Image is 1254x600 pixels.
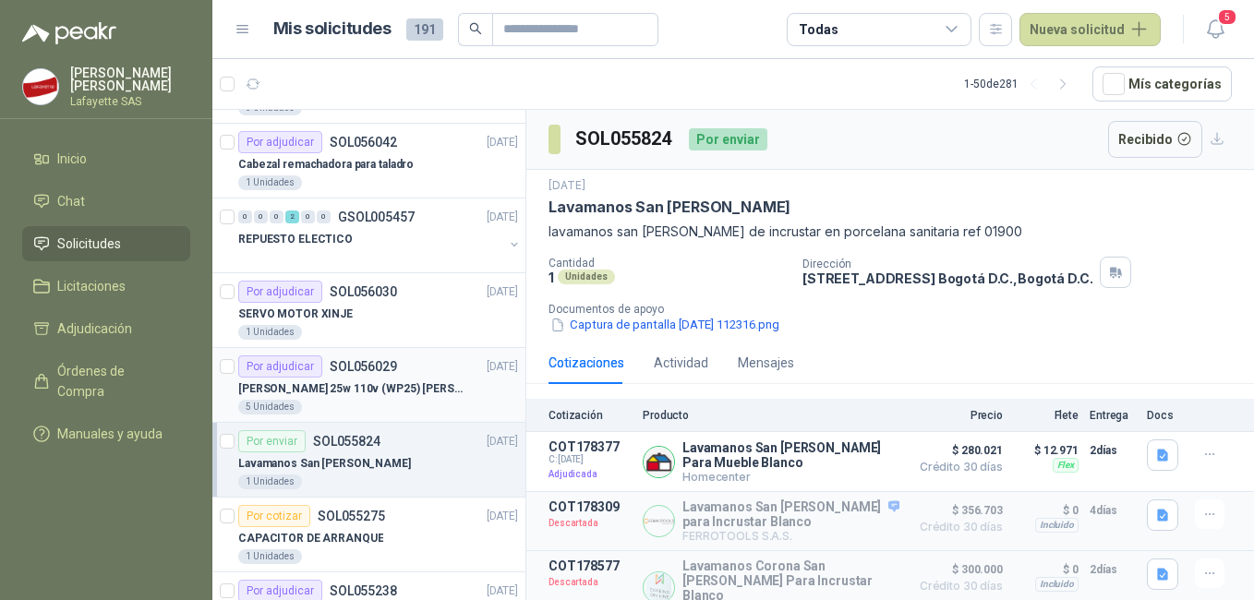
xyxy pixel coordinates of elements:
[301,210,315,223] div: 0
[549,409,632,422] p: Cotización
[238,281,322,303] div: Por adjudicar
[238,505,310,527] div: Por cotizar
[682,470,899,484] p: Homecenter
[549,558,632,573] p: COT178577
[285,210,299,223] div: 2
[689,128,767,150] div: Por enviar
[212,124,525,198] a: Por adjudicarSOL056042[DATE] Cabezal remachadora para taladro1 Unidades
[57,234,121,254] span: Solicitudes
[22,354,190,409] a: Órdenes de Compra
[238,156,414,174] p: Cabezal remachadora para taladro
[487,508,518,525] p: [DATE]
[330,360,397,373] p: SOL056029
[238,530,383,547] p: CAPACITOR DE ARRANQUE
[212,348,525,423] a: Por adjudicarSOL056029[DATE] [PERSON_NAME] 25w 110v (WP25) [PERSON_NAME]5 Unidades
[238,131,322,153] div: Por adjudicar
[273,16,392,42] h1: Mis solicitudes
[70,66,190,92] p: [PERSON_NAME] [PERSON_NAME]
[910,558,1003,581] span: $ 300.000
[487,209,518,226] p: [DATE]
[212,273,525,348] a: Por adjudicarSOL056030[DATE] SERVO MOTOR XINJE1 Unidades
[1147,409,1184,422] p: Docs
[57,361,173,402] span: Órdenes de Compra
[644,506,674,536] img: Company Logo
[549,222,1232,242] p: lavamanos san [PERSON_NAME] de incrustar en porcelana sanitaria ref 01900
[549,499,632,514] p: COT178309
[1090,409,1136,422] p: Entrega
[738,353,794,373] div: Mensajes
[238,455,411,473] p: Lavamanos San [PERSON_NAME]
[549,270,554,285] p: 1
[313,435,380,448] p: SOL055824
[1199,13,1232,46] button: 5
[1217,8,1237,26] span: 5
[802,258,1092,270] p: Dirección
[964,69,1078,99] div: 1 - 50 de 281
[57,318,132,339] span: Adjudicación
[57,276,126,296] span: Licitaciones
[238,210,252,223] div: 0
[22,269,190,304] a: Licitaciones
[1014,499,1079,522] p: $ 0
[549,303,1247,316] p: Documentos de apoyo
[644,447,674,477] img: Company Logo
[799,19,838,40] div: Todas
[318,510,385,522] p: SOL055275
[910,439,1003,462] span: $ 280.021
[238,355,322,378] div: Por adjudicar
[487,582,518,600] p: [DATE]
[317,210,331,223] div: 0
[238,306,353,323] p: SERVO MOTOR XINJE
[406,18,443,41] span: 191
[549,514,632,533] p: Descartada
[549,198,790,217] p: Lavamanos San [PERSON_NAME]
[238,400,302,414] div: 5 Unidades
[212,498,525,572] a: Por cotizarSOL055275[DATE] CAPACITOR DE ARRANQUE1 Unidades
[57,424,163,444] span: Manuales y ayuda
[1014,439,1079,462] p: $ 12.971
[549,439,632,454] p: COT178377
[238,380,468,398] p: [PERSON_NAME] 25w 110v (WP25) [PERSON_NAME]
[549,573,632,592] p: Descartada
[57,191,85,211] span: Chat
[1014,558,1079,581] p: $ 0
[487,433,518,450] p: [DATE]
[1035,577,1079,592] div: Incluido
[549,465,632,484] p: Adjudicada
[910,581,1003,592] span: Crédito 30 días
[643,409,899,422] p: Producto
[910,522,1003,533] span: Crédito 30 días
[254,210,268,223] div: 0
[910,499,1003,522] span: $ 356.703
[1014,409,1079,422] p: Flete
[682,529,899,543] p: FERROTOOLS S.A.S.
[487,358,518,376] p: [DATE]
[57,149,87,169] span: Inicio
[654,353,708,373] div: Actividad
[682,499,899,529] p: Lavamanos San [PERSON_NAME] para Incrustar Blanco
[1108,121,1203,158] button: Recibido
[238,474,302,489] div: 1 Unidades
[575,125,674,153] h3: SOL055824
[487,283,518,301] p: [DATE]
[1090,558,1136,581] p: 2 días
[22,141,190,176] a: Inicio
[330,136,397,149] p: SOL056042
[238,206,522,265] a: 0 0 0 2 0 0 GSOL005457[DATE] REPUESTO ELECTICO
[549,316,781,335] button: Captura de pantalla [DATE] 112316.png
[1035,518,1079,533] div: Incluido
[1053,458,1079,473] div: Flex
[558,270,615,284] div: Unidades
[238,430,306,452] div: Por enviar
[1090,439,1136,462] p: 2 días
[22,311,190,346] a: Adjudicación
[549,454,632,465] span: C: [DATE]
[1090,499,1136,522] p: 4 días
[238,231,353,248] p: REPUESTO ELECTICO
[22,416,190,451] a: Manuales y ayuda
[238,549,302,564] div: 1 Unidades
[23,69,58,104] img: Company Logo
[802,270,1092,286] p: [STREET_ADDRESS] Bogotá D.C. , Bogotá D.C.
[238,325,302,340] div: 1 Unidades
[270,210,283,223] div: 0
